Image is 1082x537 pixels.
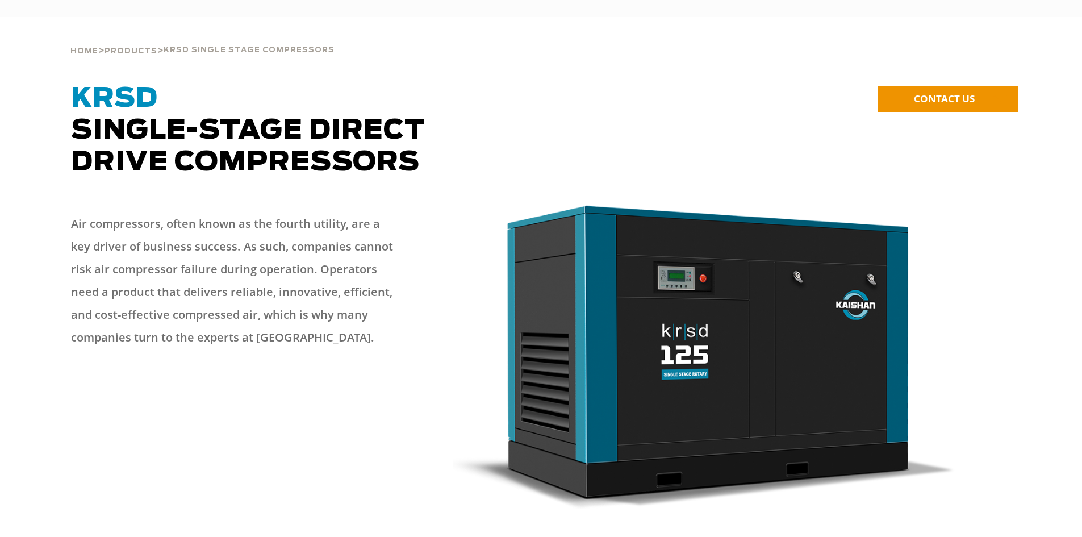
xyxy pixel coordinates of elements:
a: Products [105,45,157,56]
div: > > [70,17,335,60]
a: Home [70,45,98,56]
span: krsd single stage compressors [164,47,335,54]
img: krsd125 [453,201,956,509]
p: Air compressors, often known as the fourth utility, are a key driver of business success. As such... [71,213,400,349]
span: CONTACT US [914,92,975,105]
span: Products [105,48,157,55]
span: KRSD [71,85,158,113]
a: CONTACT US [878,86,1018,112]
span: Single-Stage Direct Drive Compressors [71,85,425,176]
span: Home [70,48,98,55]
